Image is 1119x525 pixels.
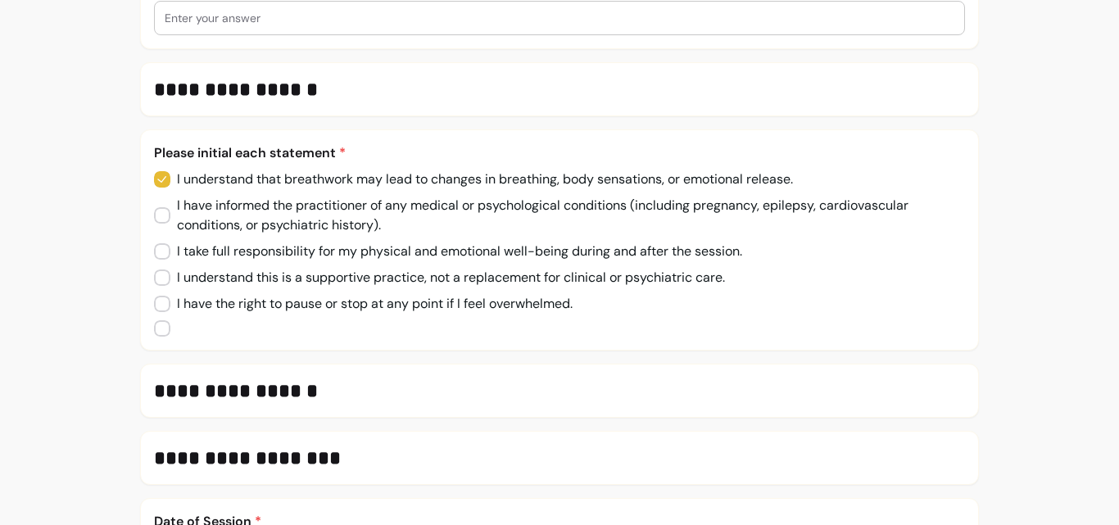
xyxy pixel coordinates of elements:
input: I take full responsibility for my physical and emotional well-being during and after the session. [154,235,759,268]
input: I understand that breathwork may lead to changes in breathing, body sensations, or emotional rele... [154,163,809,196]
input: I have the right to pause or stop at any point if I feel overwhelmed. [154,287,591,320]
input: Enter your answer [165,10,955,26]
p: Please initial each statement [154,143,966,163]
input: I have informed the practitioner of any medical or psychological conditions (including pregnancy,... [154,189,969,242]
input: I understand this is a supportive practice, not a replacement for clinical or psychiatric care. [154,261,741,294]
